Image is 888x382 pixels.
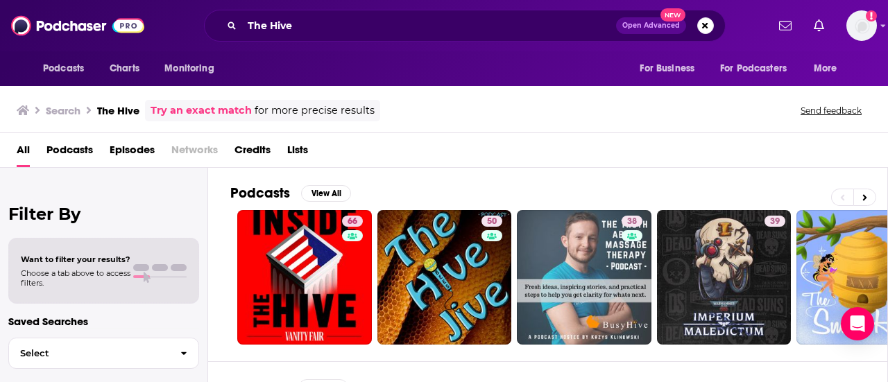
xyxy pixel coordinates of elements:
span: 66 [348,215,357,229]
a: 38 [622,216,642,227]
a: 50 [377,210,512,345]
input: Search podcasts, credits, & more... [242,15,616,37]
span: Networks [171,139,218,167]
span: Podcasts [43,59,84,78]
span: 50 [487,215,497,229]
span: Charts [110,59,139,78]
button: open menu [630,55,712,82]
a: 50 [481,216,502,227]
button: View All [301,185,351,202]
div: Search podcasts, credits, & more... [204,10,726,42]
h2: Filter By [8,204,199,224]
button: open menu [804,55,855,82]
span: Monitoring [164,59,214,78]
a: Show notifications dropdown [774,14,797,37]
button: Send feedback [796,105,866,116]
a: PodcastsView All [230,184,351,202]
a: Credits [234,139,271,167]
a: Lists [287,139,308,167]
h2: Podcasts [230,184,290,202]
p: Saved Searches [8,315,199,328]
a: Charts [101,55,148,82]
button: open menu [155,55,232,82]
span: for more precise results [255,103,375,119]
span: Open Advanced [622,22,680,29]
h3: The Hive [97,104,139,117]
a: All [17,139,30,167]
a: 66 [342,216,363,227]
div: Open Intercom Messenger [841,307,874,340]
h3: Search [46,104,80,117]
a: 39 [657,210,792,345]
svg: Add a profile image [866,10,877,21]
button: Open AdvancedNew [616,17,686,34]
span: Logged in as AtriaBooks [846,10,877,41]
button: Show profile menu [846,10,877,41]
span: New [660,8,685,21]
button: open menu [33,55,102,82]
a: 39 [765,216,785,227]
span: Select [9,349,169,358]
span: Choose a tab above to access filters. [21,268,130,288]
span: Want to filter your results? [21,254,130,264]
a: 66 [237,210,372,345]
button: Select [8,338,199,369]
a: Show notifications dropdown [808,14,830,37]
img: User Profile [846,10,877,41]
img: Podchaser - Follow, Share and Rate Podcasts [11,12,144,39]
span: For Business [640,59,694,78]
a: Try an exact match [151,103,252,119]
button: open menu [711,55,807,82]
a: 38 [517,210,651,345]
span: 38 [627,215,637,229]
span: 39 [770,215,780,229]
a: Podcasts [46,139,93,167]
a: Episodes [110,139,155,167]
span: More [814,59,837,78]
span: For Podcasters [720,59,787,78]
